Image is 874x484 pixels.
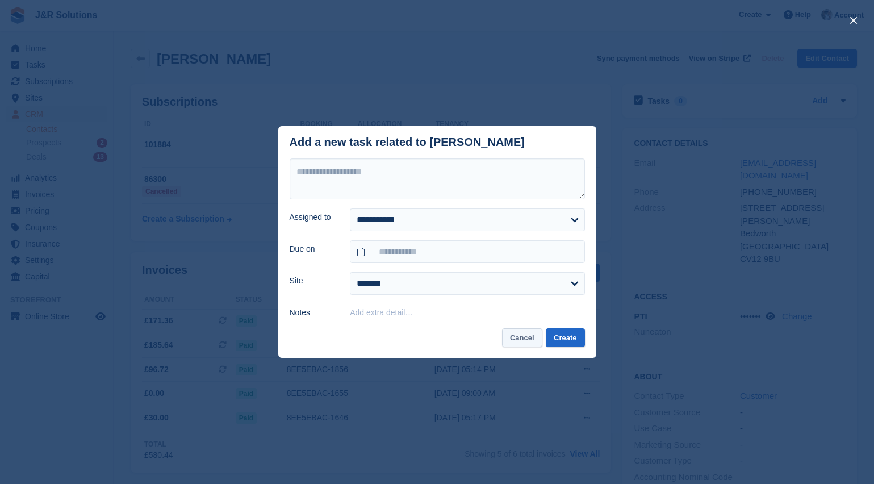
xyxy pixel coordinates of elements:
[546,328,584,347] button: Create
[502,328,542,347] button: Cancel
[290,243,337,255] label: Due on
[350,308,413,317] button: Add extra detail…
[290,211,337,223] label: Assigned to
[290,307,337,319] label: Notes
[290,275,337,287] label: Site
[290,136,525,149] div: Add a new task related to [PERSON_NAME]
[844,11,863,30] button: close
